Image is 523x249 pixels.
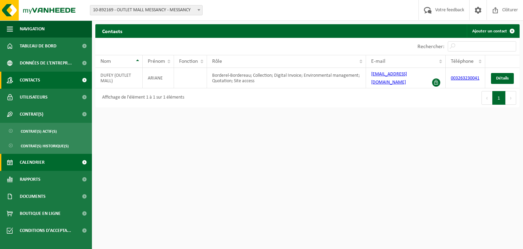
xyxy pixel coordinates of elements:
button: Next [506,91,516,105]
span: Prénom [148,59,165,64]
span: Navigation [20,20,45,38]
span: Détails [496,76,509,80]
a: Ajouter un contact [467,24,519,38]
span: Tableau de bord [20,38,57,55]
span: Boutique en ligne [20,205,61,222]
span: 10-892169 - OUTLET MALL MESSANCY - MESSANCY [90,5,202,15]
h2: Contacts [95,24,129,38]
a: [EMAIL_ADDRESS][DOMAIN_NAME] [371,72,407,85]
a: 003263230041 [451,76,479,81]
span: Fonction [179,59,198,64]
button: 1 [492,91,506,105]
span: Nom [100,59,111,64]
span: E-mail [371,59,385,64]
label: Rechercher: [417,44,444,49]
span: Contacts [20,72,40,89]
div: Affichage de l'élément 1 à 1 sur 1 éléments [99,92,184,104]
td: Borderel-Bordereau; Collection; Digital Invoice; Environmental management; Quotation; Site access [207,68,366,88]
td: DUFEY (OUTLET MALL) [95,68,143,88]
span: Contrat(s) historique(s) [21,140,69,152]
a: Contrat(s) historique(s) [2,139,90,152]
span: Calendrier [20,154,45,171]
span: Rapports [20,171,41,188]
button: Previous [481,91,492,105]
a: Détails [491,73,514,84]
span: Utilisateurs [20,89,48,106]
span: Téléphone [451,59,474,64]
span: 10-892169 - OUTLET MALL MESSANCY - MESSANCY [90,5,203,15]
td: ARIANE [143,68,174,88]
span: Rôle [212,59,222,64]
span: Données de l'entrepr... [20,55,72,72]
span: Conditions d'accepta... [20,222,71,239]
span: Contrat(s) actif(s) [21,125,57,138]
span: Documents [20,188,46,205]
a: Contrat(s) actif(s) [2,124,90,137]
span: Contrat(s) [20,106,43,123]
